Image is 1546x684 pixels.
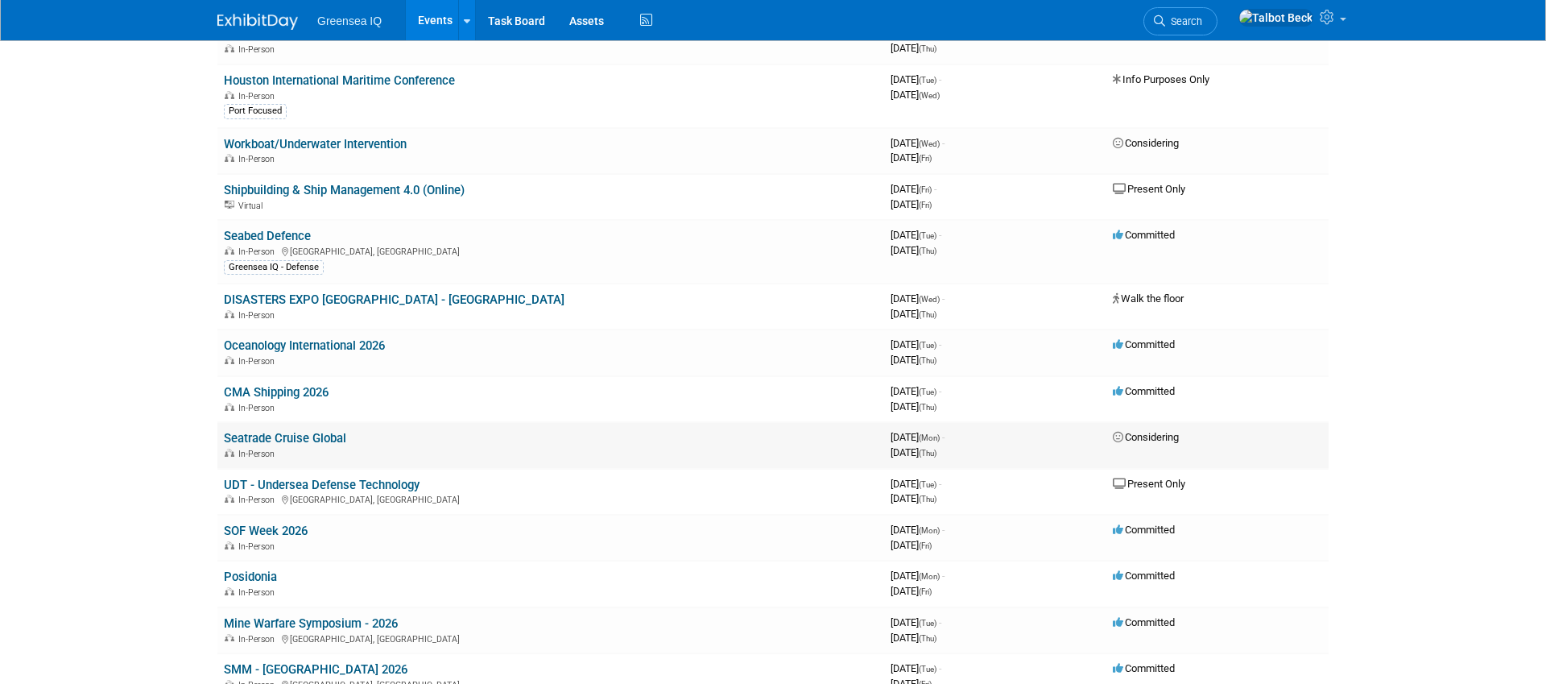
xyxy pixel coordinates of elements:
span: Present Only [1113,183,1185,195]
span: [DATE] [891,616,941,628]
a: Seatrade Cruise Global [224,431,346,446]
span: Greensea IQ [317,15,382,27]
span: (Tue) [919,76,936,85]
div: Port Focused [224,104,287,118]
span: (Wed) [919,295,940,304]
span: (Thu) [919,495,936,504]
span: (Thu) [919,356,936,365]
span: In-Person [238,91,279,102]
img: In-Person Event [225,634,234,642]
span: [DATE] [891,338,941,350]
span: - [939,338,941,350]
span: - [939,73,941,85]
img: In-Person Event [225,310,234,318]
a: Mine Warfare Symposium - 2026 [224,616,398,631]
span: Walk the floor [1113,292,1184,305]
span: - [939,662,941,674]
span: (Thu) [919,403,936,412]
span: Committed [1113,570,1175,582]
span: [DATE] [891,42,936,54]
span: (Tue) [919,388,936,396]
span: (Thu) [919,634,936,643]
span: (Mon) [919,526,940,535]
span: (Tue) [919,665,936,674]
span: [DATE] [891,524,945,536]
span: - [942,570,945,582]
div: Greensea IQ - Defense [224,260,324,275]
a: Oceanology International 2026 [224,338,385,353]
span: - [942,137,945,149]
span: In-Person [238,449,279,459]
span: [DATE] [891,244,936,256]
span: Committed [1113,385,1175,397]
span: - [942,431,945,443]
img: In-Person Event [225,356,234,364]
div: [GEOGRAPHIC_DATA], [GEOGRAPHIC_DATA] [224,632,878,645]
span: (Tue) [919,480,936,489]
span: [DATE] [891,151,932,164]
span: (Tue) [919,231,936,240]
img: In-Person Event [225,449,234,457]
a: DISASTERS EXPO [GEOGRAPHIC_DATA] - [GEOGRAPHIC_DATA] [224,292,564,307]
span: [DATE] [891,137,945,149]
span: (Fri) [919,185,932,194]
a: UDT - Undersea Defense Technology [224,478,420,492]
img: In-Person Event [225,247,234,255]
span: [DATE] [891,385,941,397]
span: [DATE] [891,431,945,443]
a: S​hipbuilding & Ship Management 4.0 (Online) [224,183,465,197]
div: [GEOGRAPHIC_DATA], [GEOGRAPHIC_DATA] [224,492,878,505]
span: [DATE] [891,446,936,458]
span: (Wed) [919,139,940,148]
img: In-Person Event [225,91,234,99]
span: In-Person [238,247,279,257]
span: Committed [1113,524,1175,536]
span: [DATE] [891,492,936,504]
img: In-Person Event [225,495,234,503]
span: In-Person [238,634,279,645]
span: In-Person [238,587,279,598]
span: In-Person [238,356,279,367]
a: CMA Shipping 2026 [224,385,329,400]
span: Committed [1113,338,1175,350]
span: [DATE] [891,478,941,490]
span: - [939,616,941,628]
a: Posidonia [224,570,277,584]
span: [DATE] [891,183,936,195]
span: - [942,524,945,536]
span: [DATE] [891,89,940,101]
span: (Thu) [919,449,936,458]
span: [DATE] [891,229,941,241]
span: (Wed) [919,91,940,100]
span: Search [1165,15,1202,27]
a: Search [1143,7,1217,35]
span: [DATE] [891,570,945,582]
span: - [939,385,941,397]
img: In-Person Event [225,154,234,162]
span: (Tue) [919,341,936,350]
span: (Fri) [919,587,932,596]
span: - [939,478,941,490]
span: (Mon) [919,433,940,442]
a: Workboat/Underwater Intervention [224,137,407,151]
span: Committed [1113,662,1175,674]
a: SMM - [GEOGRAPHIC_DATA] 2026 [224,662,407,677]
a: Seabed Defence [224,229,311,243]
span: Virtual [238,201,267,211]
span: (Fri) [919,154,932,163]
span: In-Person [238,541,279,552]
img: In-Person Event [225,587,234,595]
span: [DATE] [891,354,936,366]
span: - [939,229,941,241]
span: Committed [1113,616,1175,628]
img: In-Person Event [225,403,234,411]
span: (Mon) [919,572,940,581]
span: In-Person [238,495,279,505]
span: - [934,183,936,195]
img: In-Person Event [225,541,234,549]
span: Committed [1113,229,1175,241]
a: Houston International Maritime Conference [224,73,455,88]
span: In-Person [238,154,279,164]
span: In-Person [238,44,279,55]
span: [DATE] [891,73,941,85]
